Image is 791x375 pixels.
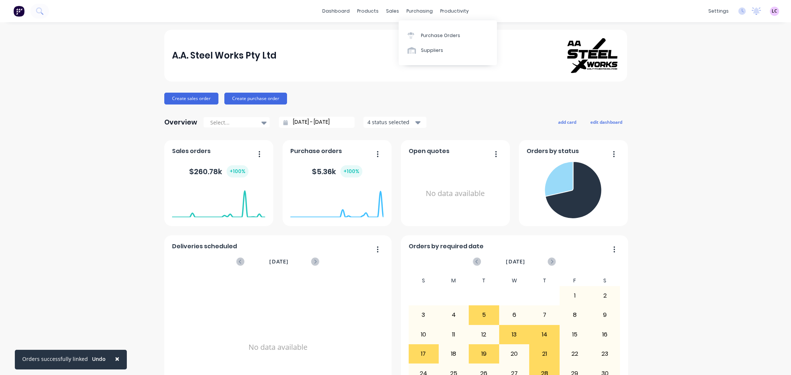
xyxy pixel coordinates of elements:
div: Overview [164,115,197,130]
div: purchasing [403,6,436,17]
div: settings [705,6,732,17]
div: $ 5.36k [312,165,362,177]
div: Purchase Orders [421,32,460,39]
span: [DATE] [269,258,289,266]
span: LC [772,8,777,14]
div: 13 [500,325,529,344]
span: Purchase orders [290,147,342,156]
button: Close [108,350,127,368]
div: 3 [409,306,438,324]
span: Sales orders [172,147,211,156]
div: 10 [409,325,438,344]
div: 1 [560,286,590,305]
img: A.A. Steel Works Pty Ltd [567,38,619,73]
div: 9 [590,306,620,324]
div: 4 status selected [368,118,414,126]
button: add card [553,117,581,127]
div: T [529,275,560,286]
div: F [560,275,590,286]
a: dashboard [319,6,353,17]
div: products [353,6,382,17]
div: 12 [469,325,499,344]
div: 2 [590,286,620,305]
div: 14 [530,325,559,344]
div: productivity [436,6,472,17]
button: Create purchase order [224,93,287,104]
div: T [469,275,499,286]
span: Open quotes [409,147,449,156]
a: Purchase Orders [399,28,497,43]
div: 4 [439,306,469,324]
div: Orders successfully linked [22,355,88,363]
div: A.A. Steel Works Pty Ltd [172,48,277,63]
span: [DATE] [506,258,525,266]
div: 20 [500,345,529,363]
a: Suppliers [399,43,497,58]
span: Orders by status [527,147,579,156]
div: S [590,275,620,286]
div: 21 [530,345,559,363]
button: edit dashboard [586,117,627,127]
div: S [408,275,439,286]
div: No data available [409,159,502,229]
div: Suppliers [421,47,443,54]
div: M [439,275,469,286]
div: + 100 % [227,165,248,177]
span: × [115,354,119,364]
div: 22 [560,345,590,363]
div: $ 260.78k [189,165,248,177]
div: 19 [469,345,499,363]
div: 15 [560,325,590,344]
div: 5 [469,306,499,324]
div: 6 [500,306,529,324]
div: sales [382,6,403,17]
div: 7 [530,306,559,324]
div: W [499,275,530,286]
div: 18 [439,345,469,363]
button: Create sales order [164,93,218,104]
div: 16 [590,325,620,344]
img: Factory [13,6,24,17]
div: + 100 % [340,165,362,177]
button: Undo [88,354,110,365]
div: 17 [409,345,438,363]
div: 23 [590,345,620,363]
span: Orders by required date [409,242,484,251]
button: 4 status selected [363,117,426,128]
div: 11 [439,325,469,344]
div: 8 [560,306,590,324]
